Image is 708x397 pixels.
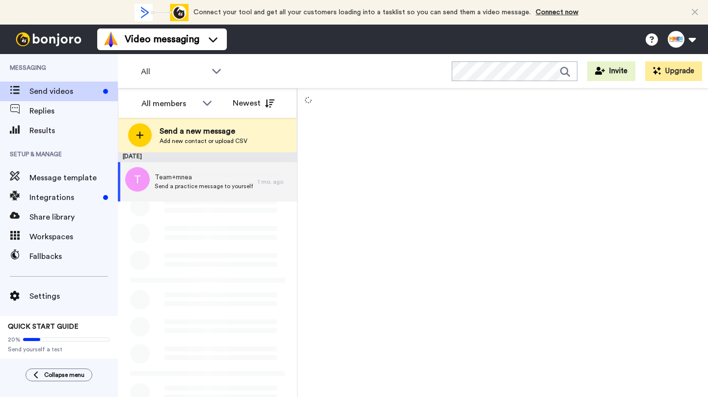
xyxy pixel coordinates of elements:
[135,4,189,21] div: animation
[118,152,297,162] div: [DATE]
[29,85,99,97] span: Send videos
[125,167,150,192] img: t.png
[141,66,207,78] span: All
[125,32,199,46] span: Video messaging
[103,31,119,47] img: vm-color.svg
[587,61,635,81] button: Invite
[29,105,118,117] span: Replies
[29,192,99,203] span: Integrations
[26,369,92,381] button: Collapse menu
[29,231,118,243] span: Workspaces
[141,98,197,110] div: All members
[29,172,118,184] span: Message template
[160,125,247,137] span: Send a new message
[29,251,118,262] span: Fallbacks
[258,178,292,186] div: 1 mo. ago
[536,9,578,16] a: Connect now
[155,182,253,190] span: Send a practice message to yourself
[225,93,282,113] button: Newest
[29,211,118,223] span: Share library
[8,323,79,330] span: QUICK START GUIDE
[155,172,253,182] span: Team+mnea
[8,336,21,343] span: 20%
[160,137,247,145] span: Add new contact or upload CSV
[29,125,118,137] span: Results
[44,371,84,379] span: Collapse menu
[29,290,118,302] span: Settings
[8,345,110,353] span: Send yourself a test
[193,9,531,16] span: Connect your tool and get all your customers loading into a tasklist so you can send them a video...
[645,61,702,81] button: Upgrade
[12,32,85,46] img: bj-logo-header-white.svg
